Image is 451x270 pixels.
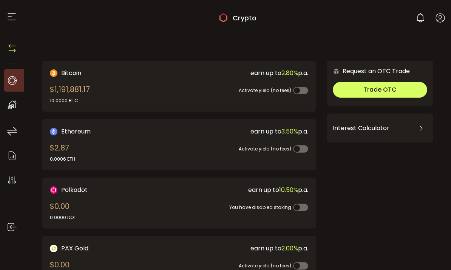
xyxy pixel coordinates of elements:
span: Crypto [233,13,256,23]
button: Trade OTC [333,82,427,98]
img: 6nGpN7MZ9FLuBP83NiajKbTRY4UzlzQtBKtCrLLspmCkSvCZHBKvY3NxgQaT5JnOQREvtQ257bXeeSTueZfAPizblJ+Fe8JwA... [333,68,340,75]
div: 0.0006 ETH [50,156,75,163]
span: PAX Gold [61,244,88,253]
div: $0.00 [50,201,76,221]
span: Trade OTC [363,85,397,94]
div: Interest Calculator [333,119,427,137]
span: Activate yield (no fees) [239,262,291,269]
div: earn up to p.a. [181,185,308,195]
span: Polkadot [61,185,88,195]
span: 2.00% [281,244,298,253]
img: Bitcoin [50,69,57,77]
div: $2.87 [50,142,75,163]
div: earn up to p.a. [181,244,308,253]
iframe: Chat Widget [361,189,451,270]
div: earn up to p.a. [181,127,308,136]
span: 3.50% [281,127,298,136]
div: earn up to p.a. [181,68,308,78]
span: Activate yield (no fees) [239,87,291,94]
span: Bitcoin [61,68,81,78]
img: Ethereum [50,128,57,135]
div: 10.0000 BTC [50,97,90,104]
span: Ethereum [61,127,91,136]
img: N4P5cjLOiQAAAABJRU5ErkJggg== [6,43,18,54]
span: Activate yield (no fees) [239,146,291,152]
div: $1,191,881.17 [50,84,90,104]
div: Request an OTC Trade [327,66,410,76]
img: DOT [50,186,57,194]
span: You have disabled staking [229,204,291,210]
img: PAX Gold [50,245,57,252]
span: 10.50% [279,186,298,194]
div: 0.0000 DOT [50,214,76,221]
span: 2.80% [281,69,298,77]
